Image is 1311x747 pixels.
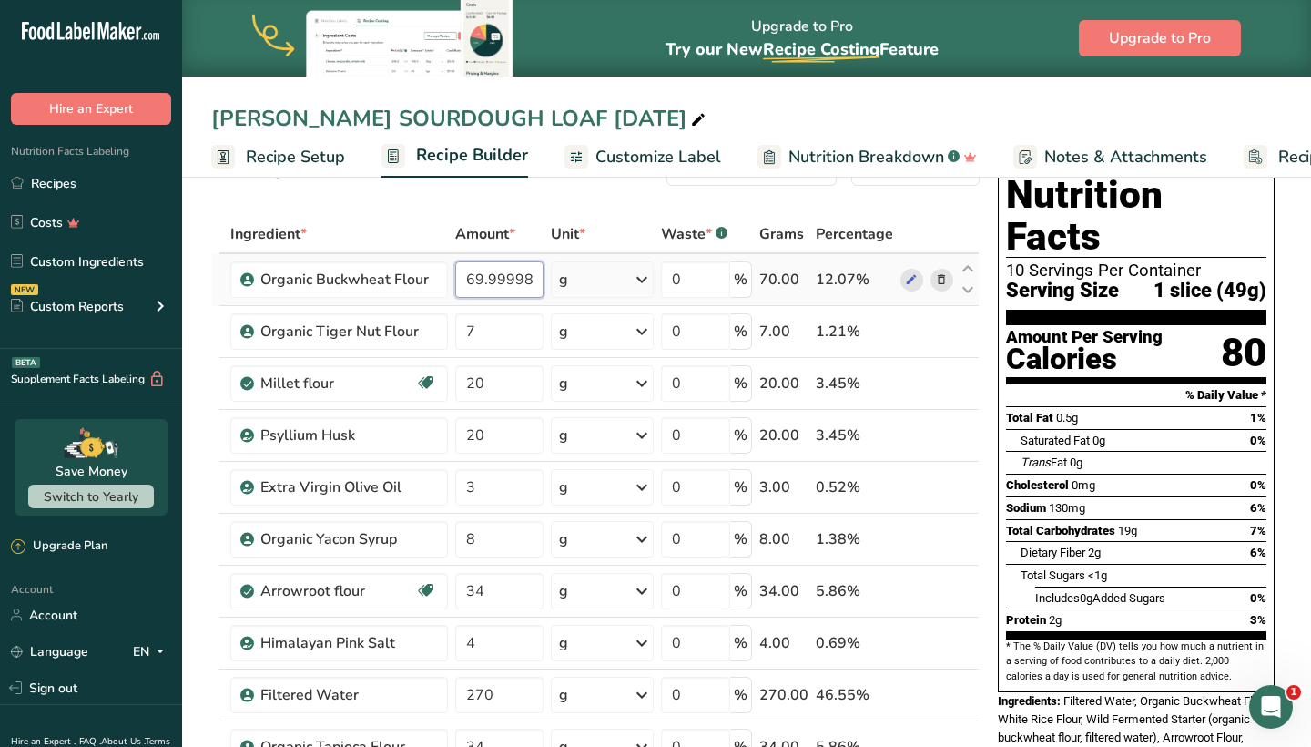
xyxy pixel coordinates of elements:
[595,145,721,169] span: Customize Label
[661,223,727,245] div: Waste
[559,269,568,291] div: g
[1006,384,1266,406] section: % Daily Value *
[133,640,171,662] div: EN
[816,425,893,446] div: 3.45%
[1049,501,1085,515] span: 130mg
[1249,685,1293,729] iframe: Intercom live chat
[559,476,568,498] div: g
[1250,478,1266,492] span: 0%
[816,528,893,550] div: 1.38%
[759,632,808,654] div: 4.00
[11,284,38,295] div: NEW
[1006,613,1046,627] span: Protein
[1118,524,1137,537] span: 19g
[211,137,345,178] a: Recipe Setup
[759,425,808,446] div: 20.00
[763,38,879,60] span: Recipe Costing
[1021,455,1067,469] span: Fat
[44,488,138,506] span: Switch to Yearly
[816,373,893,394] div: 3.45%
[1250,546,1266,559] span: 6%
[1079,20,1241,56] button: Upgrade to Pro
[759,223,804,245] span: Grams
[757,137,977,178] a: Nutrition Breakdown
[11,636,88,668] a: Language
[455,223,515,245] span: Amount
[1109,27,1211,49] span: Upgrade to Pro
[1088,546,1101,559] span: 2g
[1056,411,1078,425] span: 0.5g
[1006,261,1266,280] div: 10 Servings Per Container
[56,462,127,481] div: Save Money
[1072,478,1095,492] span: 0mg
[1006,478,1069,492] span: Cholesterol
[1006,411,1053,425] span: Total Fat
[11,93,171,125] button: Hire an Expert
[1021,455,1051,469] i: Trans
[1006,640,1266,684] section: * The % Daily Value (DV) tells you how much a nutrient in a serving of food contributes to a dail...
[1070,455,1082,469] span: 0g
[759,373,808,394] div: 20.00
[1250,411,1266,425] span: 1%
[559,684,568,706] div: g
[1044,145,1207,169] span: Notes & Attachments
[816,632,893,654] div: 0.69%
[1088,568,1107,582] span: <1g
[816,269,893,291] div: 12.07%
[816,223,893,245] span: Percentage
[1049,613,1062,627] span: 2g
[1250,524,1266,537] span: 7%
[1006,501,1046,515] span: Sodium
[260,476,437,498] div: Extra Virgin Olive Oil
[416,143,528,168] span: Recipe Builder
[559,632,568,654] div: g
[759,528,808,550] div: 8.00
[246,145,345,169] span: Recipe Setup
[759,580,808,602] div: 34.00
[559,580,568,602] div: g
[1153,280,1266,302] span: 1 slice (49g)
[759,476,808,498] div: 3.00
[564,137,721,178] a: Customize Label
[260,580,415,602] div: Arrowroot flour
[211,102,709,135] div: [PERSON_NAME] SOURDOUGH LOAF [DATE]
[230,223,307,245] span: Ingredient
[1250,501,1266,515] span: 6%
[1250,613,1266,627] span: 3%
[759,321,808,343] div: 7.00
[559,321,568,343] div: g
[11,297,124,316] div: Custom Reports
[260,373,415,394] div: Millet flour
[759,684,808,706] div: 270.00
[260,528,437,550] div: Organic Yacon Syrup
[28,485,154,508] button: Switch to Yearly
[759,269,808,291] div: 70.00
[816,580,893,602] div: 5.86%
[1250,591,1266,605] span: 0%
[260,684,437,706] div: Filtered Water
[1021,546,1085,559] span: Dietary Fiber
[1080,591,1092,605] span: 0g
[1006,280,1119,302] span: Serving Size
[998,694,1061,708] span: Ingredients:
[1006,174,1266,258] h1: Nutrition Facts
[551,223,585,245] span: Unit
[559,528,568,550] div: g
[666,38,939,60] span: Try our New Feature
[1250,434,1266,447] span: 0%
[816,684,893,706] div: 46.55%
[260,425,437,446] div: Psyllium Husk
[816,476,893,498] div: 0.52%
[11,537,107,556] div: Upgrade Plan
[1035,591,1165,605] span: Includes Added Sugars
[1006,346,1163,373] div: Calories
[1006,329,1163,346] div: Amount Per Serving
[788,145,944,169] span: Nutrition Breakdown
[260,632,437,654] div: Himalayan Pink Salt
[559,373,568,394] div: g
[381,135,528,179] a: Recipe Builder
[816,321,893,343] div: 1.21%
[1021,434,1090,447] span: Saturated Fat
[1013,137,1207,178] a: Notes & Attachments
[260,269,437,291] div: Organic Buckwheat Flour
